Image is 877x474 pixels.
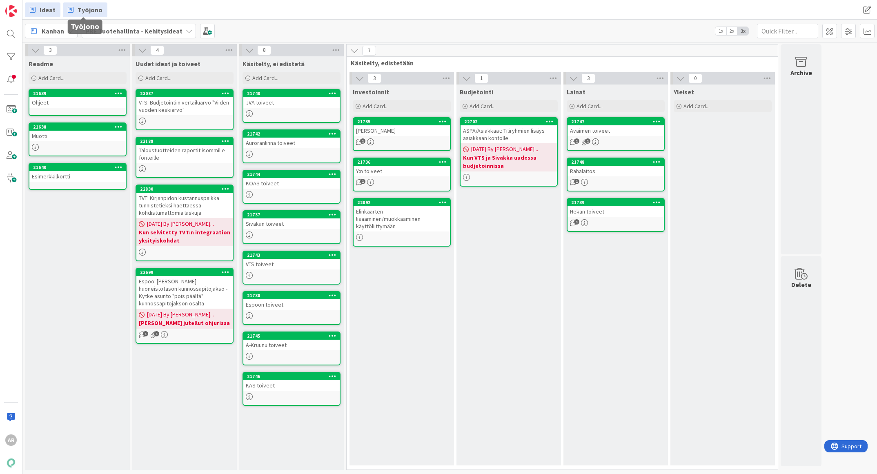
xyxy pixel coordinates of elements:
[243,89,341,123] a: 21740JVA toiveet
[461,118,557,143] div: 22702ASPA/Asiakkaat: Tiliryhmien lisäys asiakkaan kontolle
[354,158,450,166] div: 21736
[567,198,665,232] a: 21739Hekan toiveet
[243,178,340,189] div: KOAS toiveet
[568,118,664,125] div: 21747
[33,91,126,96] div: 21639
[367,73,381,83] span: 3
[29,60,53,68] span: Readme
[29,90,126,97] div: 21639
[568,199,664,206] div: 21739
[568,199,664,217] div: 21739Hekan toiveet
[33,165,126,170] div: 21640
[243,332,340,340] div: 21745
[243,211,340,229] div: 21737Sivakan toiveet
[150,45,164,55] span: 4
[85,27,183,35] b: PRE Tuotehallinta - Kehitysideat
[147,220,214,228] span: [DATE] By [PERSON_NAME]...
[5,457,17,469] img: avatar
[354,118,450,125] div: 21735
[568,158,664,166] div: 21748
[474,73,488,83] span: 1
[243,380,340,391] div: KAS toiveet
[243,170,341,204] a: 21744KOAS toiveet
[29,164,126,182] div: 21640Esimerkkilkortti
[136,268,234,344] a: 22699Espoo: [PERSON_NAME]: huoneistotason kunnossapitojakso - Kytke asunto "pois päältä" kunnossa...
[136,185,234,261] a: 22830TVT: Kirjanpidon kustannuspaikka tunnistetieksi haettaessa kohdistumattomia laskuja[DATE] By...
[29,164,126,171] div: 21640
[71,23,99,31] h5: Työjono
[688,73,702,83] span: 0
[29,89,127,116] a: 21639Ohjeet
[29,123,126,141] div: 21638Muotti
[136,138,233,145] div: 23188
[243,171,340,178] div: 21744
[568,166,664,176] div: Rahalaitos
[139,319,230,327] b: [PERSON_NAME] jutellut ohjurissa
[247,212,340,218] div: 21737
[40,5,56,15] span: Ideat
[243,291,341,325] a: 21738Espoon toiveet
[791,280,811,289] div: Delete
[243,372,341,406] a: 21746KAS toiveet
[136,269,233,309] div: 22699Espoo: [PERSON_NAME]: huoneistotason kunnossapitojakso - Kytke asunto "pois päältä" kunnossa...
[581,73,595,83] span: 3
[354,206,450,231] div: Elinkaarten lisääminen/muokkaaminen käyttöliittymään
[257,45,271,55] span: 8
[243,332,341,365] a: 21745A-Kruunu toiveet
[574,138,579,144] span: 1
[353,158,451,191] a: 21736Y:n toiveet
[354,125,450,136] div: [PERSON_NAME]
[247,131,340,137] div: 21742
[43,45,57,55] span: 3
[136,138,233,163] div: 23188Taloustuotteiden raportit isommille fonteille
[362,46,376,56] span: 7
[243,130,340,148] div: 21742Auroranlinna toiveet
[353,88,389,96] span: Investoinnit
[243,97,340,108] div: JVA toiveet
[143,331,148,336] span: 1
[726,27,737,35] span: 2x
[136,97,233,115] div: VTS: Budjetointiin vertailuarvo "Viiden vuoden keskiarvo"
[571,200,664,205] div: 21739
[567,117,665,151] a: 21747Avaimen toiveet
[140,91,233,96] div: 23087
[247,333,340,339] div: 21745
[567,158,665,191] a: 21748Rahalaitos
[243,130,340,138] div: 21742
[354,118,450,136] div: 21735[PERSON_NAME]
[243,373,340,391] div: 21746KAS toiveet
[136,89,234,130] a: 23087VTS: Budjetointiin vertailuarvo "Viiden vuoden keskiarvo"
[354,166,450,176] div: Y:n toiveet
[577,102,603,110] span: Add Card...
[471,145,538,154] span: [DATE] By [PERSON_NAME]...
[140,186,233,192] div: 22830
[154,331,159,336] span: 1
[243,251,341,285] a: 21743VTS toiveet
[243,60,305,68] span: Käsitelty, ei edistetä
[136,60,200,68] span: Uudet ideat ja toiveet
[574,219,579,225] span: 1
[38,74,65,82] span: Add Card...
[460,117,558,187] a: 22702ASPA/Asiakkaat: Tiliryhmien lisäys asiakkaan kontolle[DATE] By [PERSON_NAME]...Kun VTS ja Si...
[243,251,340,259] div: 21743
[140,138,233,144] div: 23188
[243,171,340,189] div: 21744KOAS toiveet
[243,210,341,244] a: 21737Sivakan toiveet
[353,117,451,151] a: 21735[PERSON_NAME]
[247,171,340,177] div: 21744
[247,374,340,379] div: 21746
[790,68,812,78] div: Archive
[136,137,234,178] a: 23188Taloustuotteiden raportit isommille fonteille
[464,119,557,125] div: 22702
[357,159,450,165] div: 21736
[147,310,214,319] span: [DATE] By [PERSON_NAME]...
[243,211,340,218] div: 21737
[568,125,664,136] div: Avaimen toiveet
[136,145,233,163] div: Taloustuotteiden raportit isommille fonteille
[247,293,340,298] div: 21738
[470,102,496,110] span: Add Card...
[463,154,554,170] b: Kun VTS ja Sivakka uudessa budjetoinnissa
[360,138,365,144] span: 1
[568,118,664,136] div: 21747Avaimen toiveet
[715,27,726,35] span: 1x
